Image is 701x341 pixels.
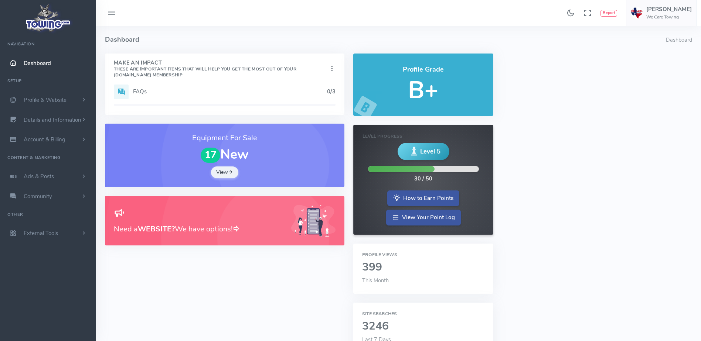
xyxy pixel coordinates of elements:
img: Generic placeholder image [291,205,336,237]
h2: 399 [362,261,484,273]
h5: B+ [362,77,484,103]
span: Level 5 [420,147,440,156]
h4: Profile Grade [362,66,484,73]
b: WEBSITE? [138,224,175,234]
h6: Site Searches [362,311,484,316]
small: These are important items that will help you get the most out of your [DOMAIN_NAME] Membership [114,66,296,78]
button: Report [600,10,617,17]
h1: New [114,147,336,163]
h5: 0/3 [327,89,336,94]
h4: Dashboard [105,26,666,54]
h4: Make An Impact [114,60,328,78]
span: Community [24,193,52,200]
h2: 3246 [362,320,484,333]
a: How to Earn Points [387,190,459,206]
h3: Need a We have options! [114,223,282,235]
span: Account & Billing [24,136,65,143]
h5: [PERSON_NAME] [646,6,692,12]
span: Dashboard [24,59,51,67]
h5: FAQs [133,89,327,94]
span: Ads & Posts [24,173,54,180]
h6: Level Progress [363,134,484,139]
span: Profile & Website [24,96,67,104]
h6: Profile Views [362,252,484,257]
li: Dashboard [666,36,692,44]
span: This Month [362,277,389,284]
span: External Tools [24,230,58,237]
span: Details and Information [24,116,81,124]
h3: Equipment For Sale [114,132,336,144]
h6: We Care Towing [646,15,692,20]
img: logo [23,2,73,34]
span: 17 [201,148,221,163]
a: View Your Point Log [386,210,461,225]
div: 30 / 50 [414,175,432,183]
a: View [211,166,238,178]
img: user-image [631,7,643,19]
